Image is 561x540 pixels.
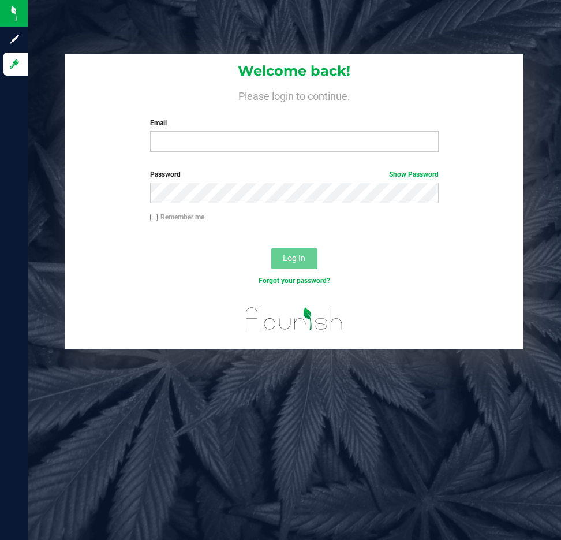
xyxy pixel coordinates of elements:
[283,254,305,263] span: Log In
[271,248,317,269] button: Log In
[150,214,158,222] input: Remember me
[9,33,20,45] inline-svg: Sign up
[150,212,204,222] label: Remember me
[237,298,352,340] img: flourish_logo.svg
[65,88,523,102] h4: Please login to continue.
[150,118,439,128] label: Email
[259,277,330,285] a: Forgot your password?
[150,170,181,178] span: Password
[65,64,523,79] h1: Welcome back!
[389,170,439,178] a: Show Password
[9,58,20,70] inline-svg: Log in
